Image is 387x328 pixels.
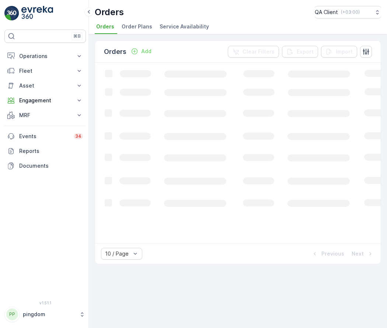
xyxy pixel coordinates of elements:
[160,23,209,30] span: Service Availability
[6,308,18,320] div: PP
[19,162,83,170] p: Documents
[341,9,360,15] p: ( +03:00 )
[4,301,86,305] span: v 1.51.1
[321,46,357,58] button: Import
[4,6,19,21] img: logo
[4,108,86,123] button: MRF
[23,311,76,318] p: pingdom
[351,249,375,258] button: Next
[315,8,338,16] p: QA Client
[321,250,344,257] p: Previous
[73,33,81,39] p: ⌘B
[122,23,152,30] span: Order Plans
[19,97,71,104] p: Engagement
[96,23,114,30] span: Orders
[19,52,71,60] p: Operations
[243,48,275,55] p: Clear Filters
[297,48,314,55] p: Export
[104,47,126,57] p: Orders
[228,46,279,58] button: Clear Filters
[4,307,86,322] button: PPpingdom
[95,6,124,18] p: Orders
[4,64,86,78] button: Fleet
[282,46,318,58] button: Export
[4,144,86,158] a: Reports
[19,112,71,119] p: MRF
[4,49,86,64] button: Operations
[352,250,364,257] p: Next
[19,67,71,75] p: Fleet
[4,129,86,144] a: Events34
[4,93,86,108] button: Engagement
[19,147,83,155] p: Reports
[336,48,353,55] p: Import
[128,47,154,56] button: Add
[19,133,69,140] p: Events
[4,78,86,93] button: Asset
[21,6,53,21] img: logo_light-DOdMpM7g.png
[4,158,86,173] a: Documents
[75,133,81,139] p: 34
[19,82,71,89] p: Asset
[310,249,345,258] button: Previous
[141,48,151,55] p: Add
[315,6,381,18] button: QA Client(+03:00)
